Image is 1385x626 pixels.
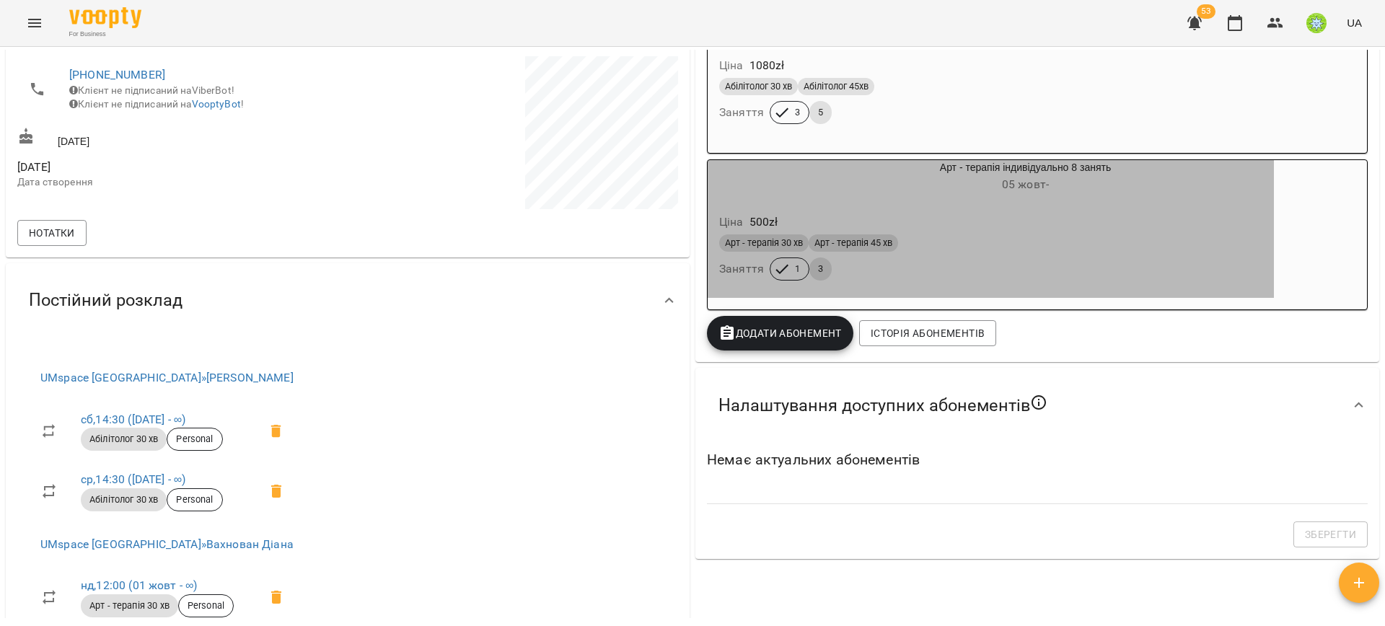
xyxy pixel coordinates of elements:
[695,368,1379,443] div: Налаштування доступних абонементів
[69,7,141,28] img: Voopty Logo
[69,98,244,110] span: Клієнт не підписаний на !
[719,102,764,123] h6: Заняття
[6,263,690,338] div: Постійний розклад
[1002,177,1049,191] span: 05 жовт -
[17,6,52,40] button: Menu
[749,213,778,231] p: 500 zł
[809,237,898,250] span: Арт - терапія 45 хв
[259,414,294,449] span: Видалити приватний урок Базілєва Катерина сб 14:30 клієнта Височанський Роман
[40,371,294,384] a: UMspace [GEOGRAPHIC_DATA]»[PERSON_NAME]
[809,106,832,119] span: 5
[809,263,832,275] span: 3
[718,394,1047,417] span: Налаштування доступних абонементів
[29,224,75,242] span: Нотатки
[40,537,294,551] a: UMspace [GEOGRAPHIC_DATA]»Вахнован Діана
[81,578,197,592] a: нд,12:00 (01 жовт - ∞)
[859,320,996,346] button: Історія абонементів
[167,433,221,446] span: Personal
[69,84,234,96] span: Клієнт не підписаний на ViberBot!
[708,160,777,195] div: Арт - терапія індивідуально 8 занять
[1306,13,1327,33] img: 8ec40acc98eb0e9459e318a00da59de5.jpg
[81,413,185,426] a: сб,14:30 ([DATE] - ∞)
[786,106,809,119] span: 3
[17,159,345,176] span: [DATE]
[1347,15,1362,30] span: UA
[786,263,809,275] span: 1
[707,449,1368,471] h6: Немає актуальних абонементів
[777,160,1274,195] div: Арт - терапія індивідуально 8 занять
[798,80,874,93] span: Абілітолог 45хв
[871,325,985,342] span: Історія абонементів
[708,4,1169,141] button: Ціна1080złАбілітолог 30 хвАбілітолог 45хвЗаняття35
[192,98,241,110] a: VooptyBot
[69,68,165,81] a: [PHONE_NUMBER]
[719,259,764,279] h6: Заняття
[259,580,294,614] span: Видалити приватний урок Вахнован Діана нд 12:00 клієнта Височанський Роман
[81,599,178,612] span: Арт - терапія 30 хв
[719,212,744,232] h6: Ціна
[29,289,183,312] span: Постійний розклад
[1341,9,1368,36] button: UA
[17,175,345,190] p: Дата створення
[719,237,809,250] span: Арт - терапія 30 хв
[749,57,784,74] p: 1080 zł
[708,160,1274,298] button: Арт - терапія індивідуально 8 занять05 жовт- Ціна500złАрт - терапія 30 хвАрт - терапія 45 хвЗанят...
[718,325,842,342] span: Додати Абонемент
[81,493,167,506] span: Абілітолог 30 хв
[69,30,141,39] span: For Business
[1197,4,1215,19] span: 53
[14,125,348,151] div: [DATE]
[707,316,853,351] button: Додати Абонемент
[259,474,294,508] span: Видалити приватний урок Базілєва Катерина ср 14:30 клієнта Височанський Роман
[81,433,167,446] span: Абілітолог 30 хв
[1030,394,1047,411] svg: Якщо не обрано жодного, клієнт зможе побачити всі публічні абонементи
[179,599,233,612] span: Personal
[17,220,87,246] button: Нотатки
[719,56,744,76] h6: Ціна
[167,493,221,506] span: Personal
[81,472,185,486] a: ср,14:30 ([DATE] - ∞)
[719,80,798,93] span: Абілітолог 30 хв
